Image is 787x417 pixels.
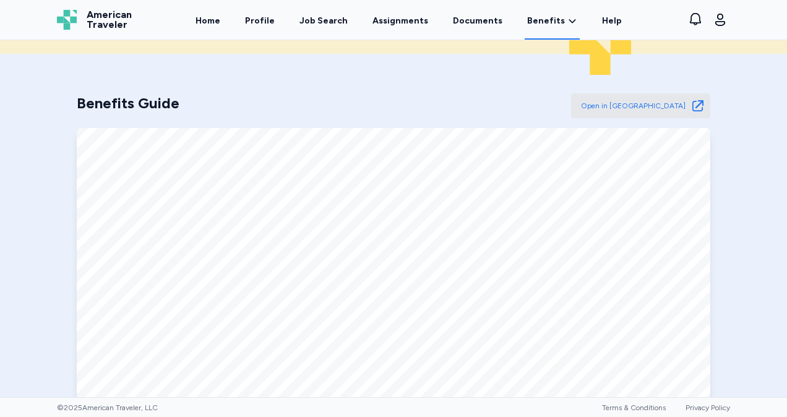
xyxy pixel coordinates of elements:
a: Terms & Conditions [602,403,666,412]
a: Open in [GEOGRAPHIC_DATA] [571,93,710,118]
div: Job Search [299,15,348,27]
a: Privacy Policy [686,403,730,412]
h2: Benefits Guide [77,93,179,118]
span: American Traveler [87,10,132,30]
img: Logo [57,10,77,30]
a: Benefits [527,15,577,27]
span: Open in [GEOGRAPHIC_DATA] [581,101,686,111]
span: Benefits [527,15,565,27]
span: © 2025 American Traveler, LLC [57,403,158,413]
